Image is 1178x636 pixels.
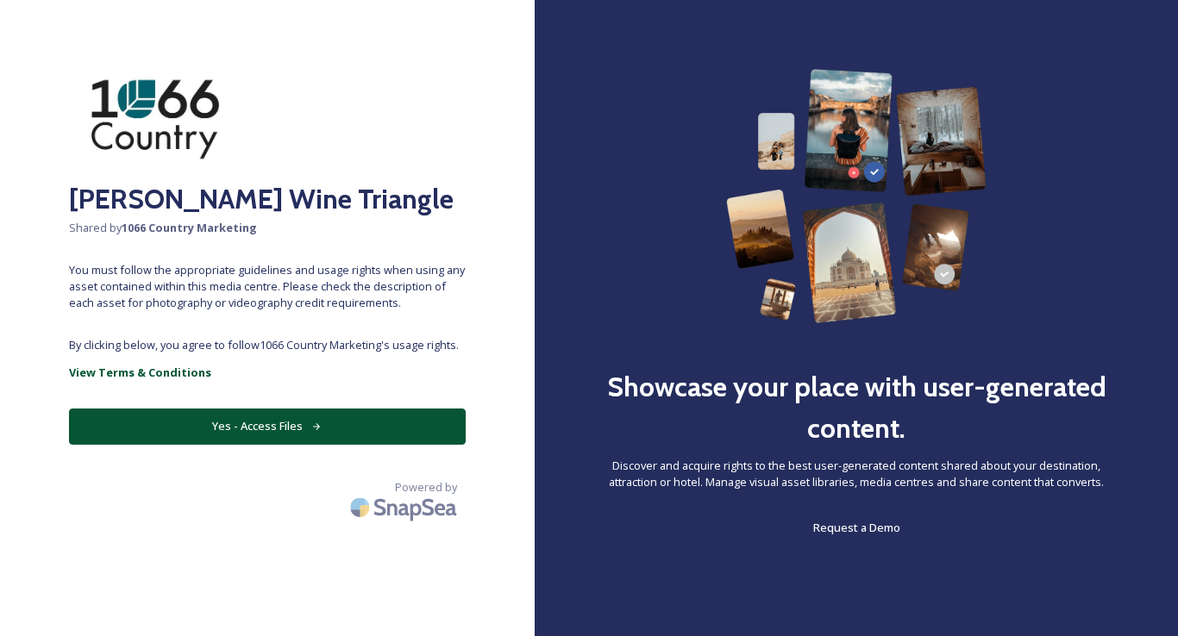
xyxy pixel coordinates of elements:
[69,178,466,220] h2: [PERSON_NAME] Wine Triangle
[69,408,466,444] button: Yes - Access Files
[69,365,211,380] strong: View Terms & Conditions
[122,220,257,235] strong: 1066 Country Marketing
[813,517,900,538] a: Request a Demo
[345,487,466,527] img: SnapSea Logo
[69,337,466,353] span: By clicking below, you agree to follow 1066 Country Marketing 's usage rights.
[813,520,900,535] span: Request a Demo
[69,220,466,236] span: Shared by
[726,69,986,323] img: 63b42ca75bacad526042e722_Group%20154-p-800.png
[69,262,466,312] span: You must follow the appropriate guidelines and usage rights when using any asset contained within...
[395,479,457,496] span: Powered by
[69,69,241,170] img: Master_1066-Country-Logo_revised_0312153-blue-compressed.jpeg
[604,458,1109,490] span: Discover and acquire rights to the best user-generated content shared about your destination, att...
[69,362,466,383] a: View Terms & Conditions
[604,366,1109,449] h2: Showcase your place with user-generated content.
